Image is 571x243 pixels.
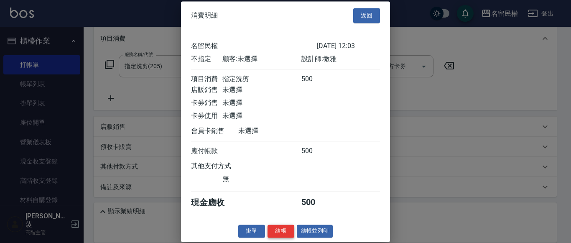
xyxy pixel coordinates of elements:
div: 500 [301,197,333,208]
button: 返回 [353,8,380,23]
div: 現金應收 [191,197,238,208]
div: 會員卡銷售 [191,127,238,136]
div: 其他支付方式 [191,162,254,171]
span: 消費明細 [191,11,218,20]
div: [DATE] 12:03 [317,42,380,51]
div: 項目消費 [191,75,222,84]
div: 未選擇 [238,127,317,136]
div: 500 [301,147,333,156]
div: 未選擇 [222,112,301,120]
div: 500 [301,75,333,84]
div: 無 [222,175,301,184]
div: 名留民權 [191,42,317,51]
button: 結帳並列印 [297,225,333,238]
div: 設計師: 微雅 [301,55,380,64]
div: 未選擇 [222,86,301,95]
div: 指定洗剪 [222,75,301,84]
div: 應付帳款 [191,147,222,156]
div: 顧客: 未選擇 [222,55,301,64]
div: 卡券使用 [191,112,222,120]
div: 未選擇 [222,99,301,107]
div: 不指定 [191,55,222,64]
div: 卡券銷售 [191,99,222,107]
button: 掛單 [238,225,265,238]
button: 結帳 [268,225,294,238]
div: 店販銷售 [191,86,222,95]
